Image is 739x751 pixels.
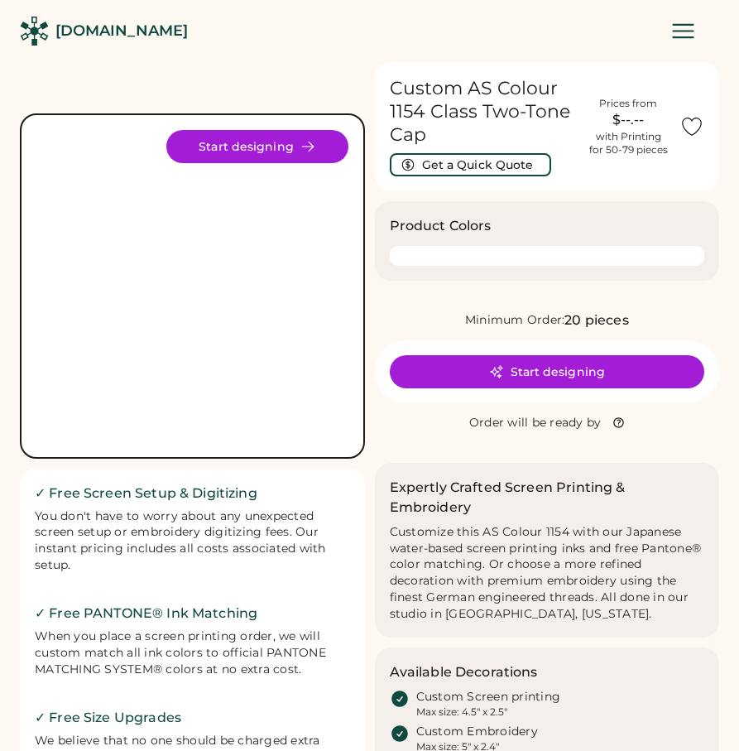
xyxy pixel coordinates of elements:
div: 1154 Style Image [36,130,348,442]
h1: Custom AS Colour 1154 Class Two-Tone Cap [390,77,578,147]
div: Max size: 4.5" x 2.5" [416,705,507,719]
h3: Product Colors [390,216,492,236]
h3: Available Decorations [390,662,538,682]
div: Order will be ready by [469,415,602,431]
h2: Expertly Crafted Screen Printing & Embroidery [390,478,705,518]
button: Get a Quick Quote [390,153,551,176]
div: Custom Screen printing [416,689,561,705]
button: Start designing [390,355,705,388]
h2: ✓ Free PANTONE® Ink Matching [35,604,350,623]
img: AS Colour 1154 Product Image [36,130,348,442]
div: Custom Embroidery [416,724,538,740]
img: Rendered Logo - Screens [20,17,49,46]
div: with Printing for 50-79 pieces [589,130,668,156]
div: Minimum Order: [465,312,565,329]
div: 20 pieces [564,311,628,330]
h2: ✓ Free Size Upgrades [35,708,350,728]
div: [DOMAIN_NAME] [55,21,188,41]
div: When you place a screen printing order, we will custom match all ink colors to official PANTONE M... [35,628,350,678]
div: You don't have to worry about any unexpected screen setup or embroidery digitizing fees. Our inst... [35,508,350,575]
div: Customize this AS Colour 1154 with our Japanese water-based screen printing inks and free Pantone... [390,524,705,623]
button: Start designing [166,130,348,163]
h2: ✓ Free Screen Setup & Digitizing [35,484,350,503]
div: $--.-- [587,110,669,130]
div: Prices from [599,97,657,110]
